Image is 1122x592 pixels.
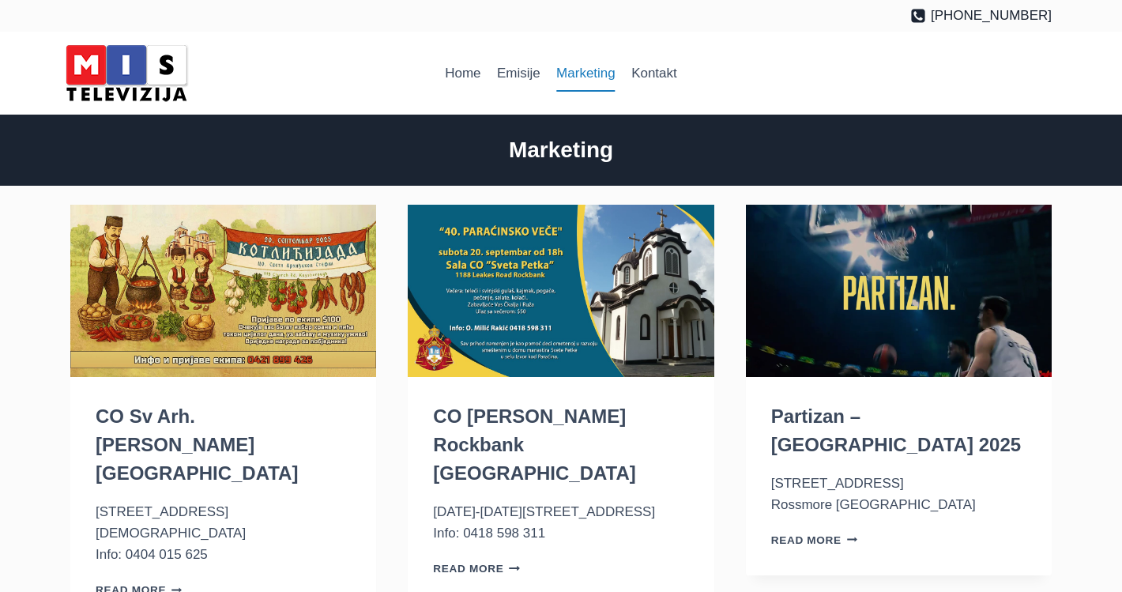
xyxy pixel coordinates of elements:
img: CO Sv Arh. Stefan Keysborough VIC [70,205,376,377]
img: Partizan – Australia 2025 [746,205,1052,377]
p: [STREET_ADDRESS][DEMOGRAPHIC_DATA] Info: 0404 015 625 [96,501,351,566]
a: Marketing [548,55,623,92]
p: [DATE]-[DATE][STREET_ADDRESS] Info: 0418 598 311 [433,501,688,544]
a: Read More [771,534,858,546]
a: Read More [433,563,520,575]
img: MIS Television [59,40,194,107]
img: CO Sv Petka Rockbank VIC [408,205,713,377]
h2: Marketing [70,134,1052,167]
a: CO Sv Arh. [PERSON_NAME] [GEOGRAPHIC_DATA] [96,405,298,484]
span: [PHONE_NUMBER] [931,5,1052,26]
p: [STREET_ADDRESS] Rossmore [GEOGRAPHIC_DATA] [771,473,1026,515]
a: Kontakt [623,55,685,92]
a: CO [PERSON_NAME] Rockbank [GEOGRAPHIC_DATA] [433,405,635,484]
a: Emisije [489,55,548,92]
a: Partizan – [GEOGRAPHIC_DATA] 2025 [771,405,1022,455]
nav: Primary [437,55,685,92]
a: Home [437,55,489,92]
a: [PHONE_NUMBER] [910,5,1052,26]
